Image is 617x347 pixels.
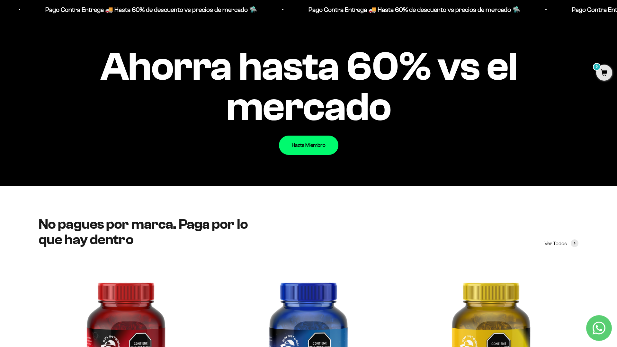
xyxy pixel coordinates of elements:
a: Ver Todos [544,239,578,248]
p: Pago Contra Entrega 🚚 Hasta 60% de descuento vs precios de mercado 🛸 [43,4,255,15]
a: Hazte Miembro [279,136,338,155]
mark: 0 [593,63,601,71]
span: Ver Todos [544,239,567,248]
p: Pago Contra Entrega 🚚 Hasta 60% de descuento vs precios de mercado 🛸 [307,4,518,15]
impact-text: Ahorra hasta 60% vs el mercado [39,46,578,127]
split-lines: No pagues por marca. Paga por lo que hay dentro [39,216,248,247]
a: 0 [596,70,612,77]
